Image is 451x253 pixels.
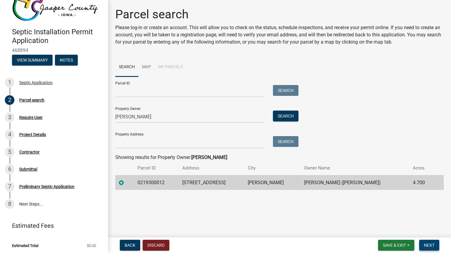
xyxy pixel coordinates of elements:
div: 6 [5,164,14,174]
div: 4 [5,130,14,139]
a: Estimated Fees [5,220,98,232]
span: 468894 [12,47,96,53]
td: 0219300012 [134,175,178,190]
h1: Parcel search [115,7,444,22]
button: Discard [143,240,169,251]
div: Project Details [19,133,46,137]
span: Estimated Total [12,244,38,248]
td: [STREET_ADDRESS] [179,175,244,190]
div: 1 [5,78,14,87]
td: [PERSON_NAME] [244,175,300,190]
td: [PERSON_NAME] ([PERSON_NAME]) [301,175,410,190]
button: Search [273,136,298,147]
div: Parcel search [19,98,44,102]
h4: Septic Installation Permit Application [12,28,103,45]
th: City [244,161,300,175]
button: Back [120,240,140,251]
span: Next [424,243,434,248]
div: 8 [5,199,14,209]
td: 4.700 [409,175,434,190]
span: Save & Exit [383,243,406,248]
th: Address [179,161,244,175]
th: Acres [409,161,434,175]
div: 7 [5,182,14,191]
button: Search [273,111,298,121]
th: Owner Name [301,161,410,175]
button: View Summary [12,55,53,66]
span: $0.00 [87,244,96,248]
p: Please log-in or create an account. This will allow you to check on the status, schedule inspecti... [115,24,444,46]
div: Showing results for Property Owner: [115,154,444,161]
strong: [PERSON_NAME] [191,154,227,160]
wm-modal-confirm: Summary [12,58,53,63]
div: Septic Application [19,81,53,85]
a: Search [115,58,138,77]
div: Preliminary Septic Application [19,184,74,189]
div: Require User [19,115,43,120]
div: Contractor [19,150,40,154]
button: Save & Exit [378,240,414,251]
div: 5 [5,147,14,157]
button: Search [273,85,298,96]
a: Map [138,58,155,77]
wm-modal-confirm: Notes [55,58,78,63]
button: Notes [55,55,78,66]
div: 3 [5,113,14,122]
button: Next [419,240,439,251]
div: Submittal [19,167,37,171]
th: Parcel ID [134,161,178,175]
div: 2 [5,95,14,105]
span: Back [125,243,135,248]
